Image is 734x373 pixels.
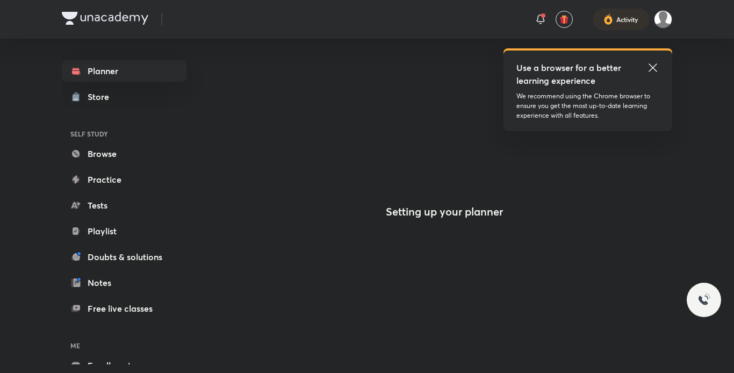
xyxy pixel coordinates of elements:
[62,12,148,25] img: Company Logo
[62,246,186,268] a: Doubts & solutions
[62,125,186,143] h6: SELF STUDY
[516,91,659,120] p: We recommend using the Chrome browser to ensure you get the most up-to-date learning experience w...
[516,61,623,87] h5: Use a browser for a better learning experience
[62,60,186,82] a: Planner
[603,13,613,26] img: activity
[62,195,186,216] a: Tests
[556,11,573,28] button: avatar
[62,336,186,355] h6: ME
[62,272,186,293] a: Notes
[697,293,710,306] img: ttu
[62,169,186,190] a: Practice
[654,10,672,28] img: BHARAT MOSALPURIYA
[62,298,186,319] a: Free live classes
[386,205,503,218] h4: Setting up your planner
[62,143,186,164] a: Browse
[559,15,569,24] img: avatar
[62,12,148,27] a: Company Logo
[88,90,116,103] div: Store
[62,86,186,107] a: Store
[62,220,186,242] a: Playlist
